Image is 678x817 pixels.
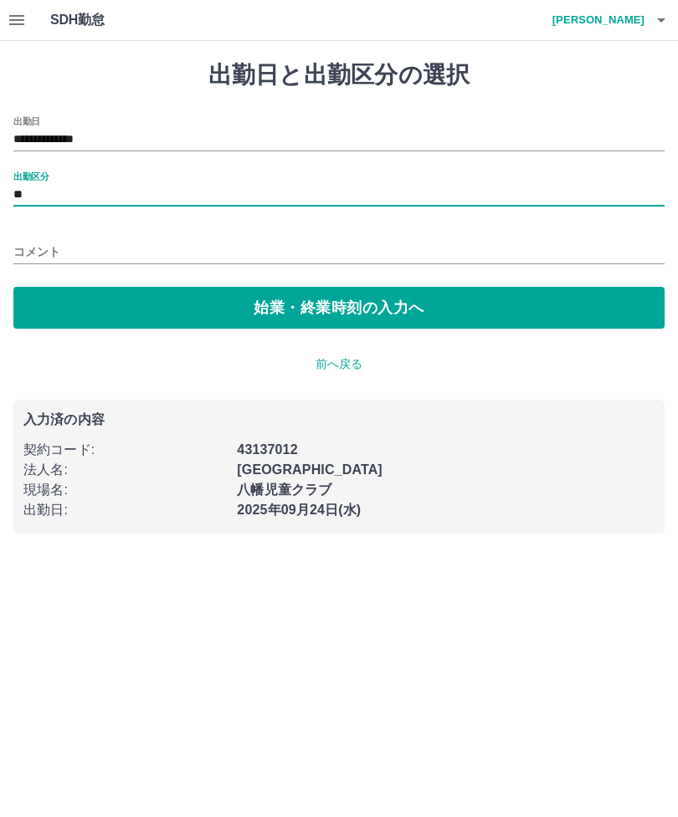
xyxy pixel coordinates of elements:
b: 2025年09月24日(水) [237,503,361,517]
p: 契約コード : [23,440,227,460]
b: 八幡児童クラブ [237,483,331,497]
p: 前へ戻る [13,355,665,373]
label: 出勤区分 [13,170,49,182]
h1: 出勤日と出勤区分の選択 [13,61,665,89]
b: [GEOGRAPHIC_DATA] [237,462,383,477]
p: 現場名 : [23,480,227,500]
p: 出勤日 : [23,500,227,520]
b: 43137012 [237,442,297,457]
button: 始業・終業時刻の入力へ [13,287,665,329]
label: 出勤日 [13,115,40,127]
p: 入力済の内容 [23,413,655,426]
p: 法人名 : [23,460,227,480]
